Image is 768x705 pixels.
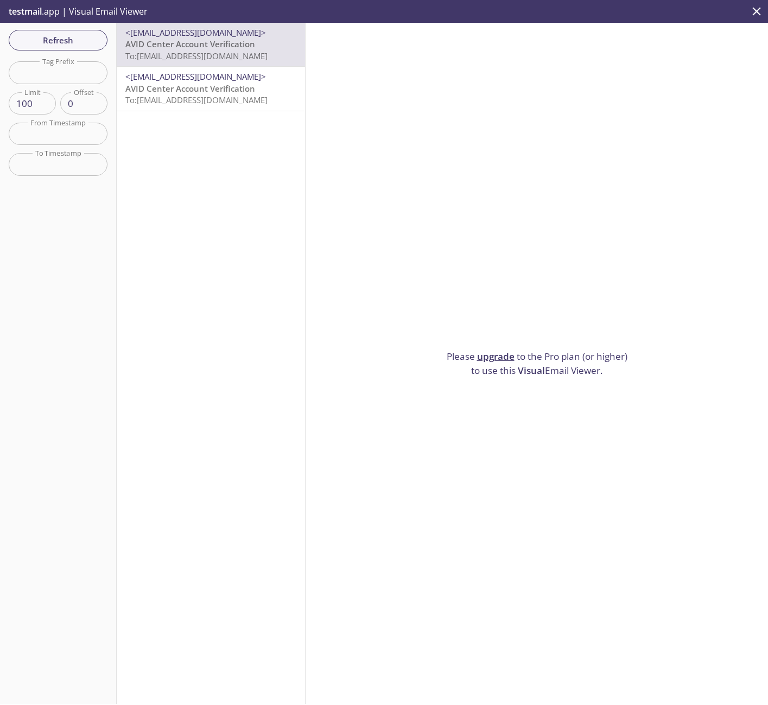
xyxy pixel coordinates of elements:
[125,71,266,82] span: <[EMAIL_ADDRESS][DOMAIN_NAME]>
[9,30,107,50] button: Refresh
[125,50,268,61] span: To: [EMAIL_ADDRESS][DOMAIN_NAME]
[17,33,99,47] span: Refresh
[442,350,632,377] p: Please to the Pro plan (or higher) to use this Email Viewer.
[477,350,515,363] a: upgrade
[125,39,255,49] span: AVID Center Account Verification
[117,67,305,110] div: <[EMAIL_ADDRESS][DOMAIN_NAME]>AVID Center Account VerificationTo:[EMAIL_ADDRESS][DOMAIN_NAME]
[117,23,305,66] div: <[EMAIL_ADDRESS][DOMAIN_NAME]>AVID Center Account VerificationTo:[EMAIL_ADDRESS][DOMAIN_NAME]
[9,5,42,17] span: testmail
[518,364,545,377] span: Visual
[125,27,266,38] span: <[EMAIL_ADDRESS][DOMAIN_NAME]>
[125,83,255,94] span: AVID Center Account Verification
[117,23,305,111] nav: emails
[125,94,268,105] span: To: [EMAIL_ADDRESS][DOMAIN_NAME]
